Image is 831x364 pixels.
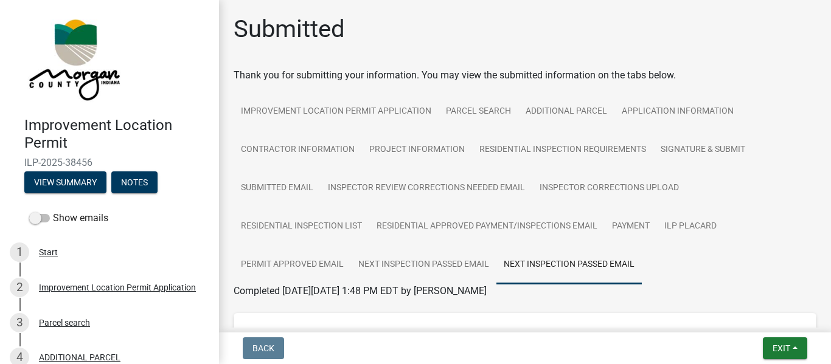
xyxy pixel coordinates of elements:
a: Permit Approved Email [234,246,351,284]
img: Morgan County, Indiana [24,13,122,104]
span: Exit [773,343,790,353]
div: Start [39,248,58,256]
a: Residential Inspection List [234,207,369,246]
a: Residential Inspection Requirements [472,131,653,170]
span: ILP-2025-38456 [24,157,195,168]
div: 1 [10,242,29,262]
div: Improvement Location Permit Application [39,283,196,292]
div: 3 [10,313,29,332]
wm-modal-confirm: Summary [24,178,106,188]
h4: Improvement Location Permit [24,117,209,152]
a: Next Inspection Passed Email [496,246,642,284]
div: 2 [10,278,29,297]
a: ILP Placard [657,207,724,246]
a: Improvement Location Permit Application [234,92,439,131]
a: Submitted Email [234,169,321,208]
div: ADDITIONAL PARCEL [39,353,120,362]
wm-modal-confirm: Notes [111,178,158,188]
label: Show emails [29,211,108,225]
a: ADDITIONAL PARCEL [518,92,614,131]
a: Project Information [362,131,472,170]
a: Payment [605,207,657,246]
button: View Summary [24,171,106,193]
div: Parcel search [39,318,90,327]
span: Completed [DATE][DATE] 1:48 PM EDT by [PERSON_NAME] [234,285,487,297]
button: Notes [111,171,158,193]
button: Exit [763,337,807,359]
a: Signature & Submit [653,131,753,170]
a: Inspector Corrections Upload [532,169,686,208]
a: Inspector Review Corrections Needed Email [321,169,532,208]
span: Back [252,343,274,353]
button: Back [243,337,284,359]
a: Contractor Information [234,131,362,170]
div: Thank you for submitting your information. You may view the submitted information on the tabs below. [234,68,816,83]
a: Parcel search [439,92,518,131]
a: Application Information [614,92,741,131]
a: Residential Approved Payment/Inspections Email [369,207,605,246]
a: Next Inspection Passed Email [351,246,496,284]
h1: Submitted [234,15,345,44]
